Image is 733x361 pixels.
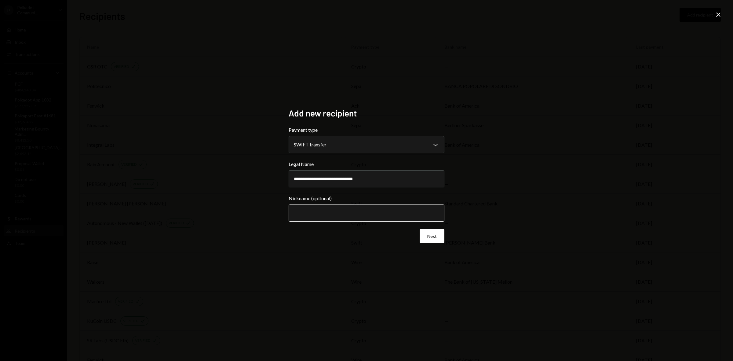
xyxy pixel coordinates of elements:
label: Nickname (optional) [289,195,444,202]
label: Payment type [289,126,444,134]
h2: Add new recipient [289,107,444,119]
button: Next [420,229,444,243]
button: Payment type [289,136,444,153]
label: Legal Name [289,160,444,168]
